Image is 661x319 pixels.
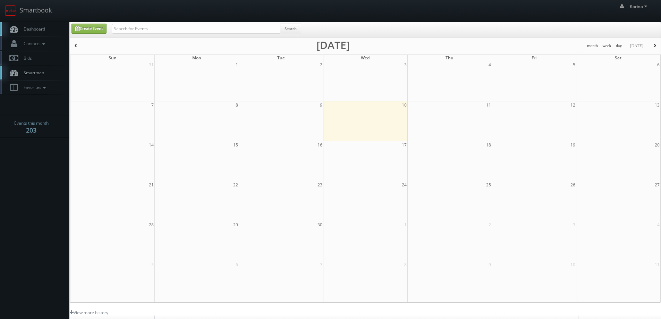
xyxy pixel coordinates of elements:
button: day [613,42,625,50]
span: Sat [615,55,621,61]
span: 1 [404,221,407,228]
span: 2 [488,221,492,228]
span: 30 [317,221,323,228]
a: View more history [70,310,108,316]
span: Tue [277,55,285,61]
span: 16 [317,141,323,149]
span: 5 [151,261,154,268]
span: 3 [572,221,576,228]
span: 6 [656,61,660,68]
span: Thu [446,55,454,61]
span: 20 [654,141,660,149]
span: 4 [488,61,492,68]
span: 23 [317,181,323,188]
input: Search for Events [112,24,280,34]
span: 24 [401,181,407,188]
span: 10 [570,261,576,268]
span: 18 [485,141,492,149]
span: 8 [235,101,239,109]
span: Bids [20,55,32,61]
strong: 203 [26,126,36,134]
span: 3 [404,61,407,68]
span: 13 [654,101,660,109]
span: 26 [570,181,576,188]
span: Dashboard [20,26,45,32]
span: 14 [148,141,154,149]
span: 4 [656,221,660,228]
span: 17 [401,141,407,149]
span: 12 [570,101,576,109]
span: 7 [319,261,323,268]
span: 19 [570,141,576,149]
span: 2 [319,61,323,68]
button: week [600,42,614,50]
span: 10 [401,101,407,109]
button: [DATE] [627,42,646,50]
span: 28 [148,221,154,228]
span: 27 [654,181,660,188]
button: Search [280,24,301,34]
span: Smartmap [20,70,44,76]
span: 22 [232,181,239,188]
span: Karina [630,3,649,9]
span: Fri [532,55,536,61]
h2: [DATE] [316,42,350,49]
span: 1 [235,61,239,68]
span: 11 [485,101,492,109]
span: Contacts [20,41,47,47]
button: month [585,42,600,50]
span: 21 [148,181,154,188]
span: 31 [148,61,154,68]
span: 9 [319,101,323,109]
span: Events this month [14,120,49,127]
span: Wed [361,55,370,61]
span: 25 [485,181,492,188]
img: smartbook-logo.png [5,5,16,16]
span: 11 [654,261,660,268]
span: Sun [109,55,117,61]
span: Favorites [20,84,48,90]
span: 6 [235,261,239,268]
span: 9 [488,261,492,268]
span: 7 [151,101,154,109]
span: 8 [404,261,407,268]
span: Mon [192,55,201,61]
span: 29 [232,221,239,228]
span: 15 [232,141,239,149]
span: 5 [572,61,576,68]
a: Create Event [71,24,107,34]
